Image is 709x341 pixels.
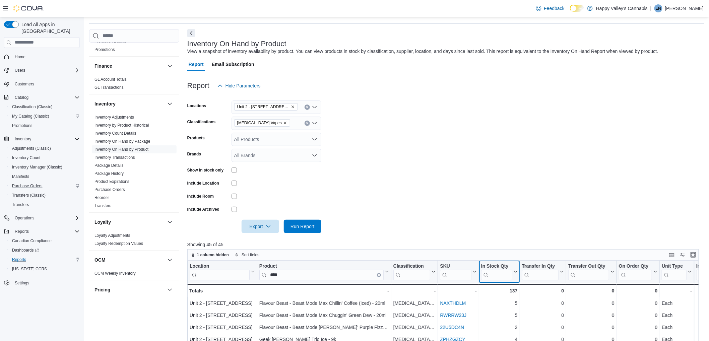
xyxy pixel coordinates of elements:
span: Inventory On Hand by Package [94,139,150,144]
a: GL Account Totals [94,77,127,82]
a: Manifests [9,173,32,181]
span: Transfers [9,201,80,209]
a: Inventory Count [9,154,43,162]
button: Transfers [7,200,82,209]
span: Loyalty Adjustments [94,233,130,238]
button: Customers [1,79,82,89]
a: Purchase Orders [94,187,125,192]
a: Inventory Transactions [94,155,135,160]
span: Nicotine Vapes [234,119,290,127]
span: EN [656,4,661,12]
nav: Complex example [4,49,80,305]
div: [MEDICAL_DATA] Vapes [393,299,436,307]
a: Inventory by Product Historical [94,123,149,128]
button: Enter fullscreen [689,251,697,259]
button: Remove Unit 2 - 1115 Gateway Rd. from selection in this group [291,105,295,109]
p: | [650,4,652,12]
span: Customers [15,81,34,87]
a: Settings [12,279,32,287]
a: Inventory Manager (Classic) [9,163,65,171]
a: Promotion Details [94,39,126,44]
div: On Order Qty [619,263,652,269]
button: ProductClear input [259,263,389,280]
span: Inventory Adjustments [94,115,134,120]
span: Purchase Orders [9,182,80,190]
button: Adjustments (Classic) [7,144,82,153]
button: Purchase Orders [7,181,82,191]
span: Inventory On Hand by Product [94,147,148,152]
div: 2 [481,323,518,331]
a: Reorder [94,195,109,200]
span: Washington CCRS [9,265,80,273]
span: Manifests [9,173,80,181]
span: Run Report [291,223,315,230]
button: OCM [94,257,165,263]
span: [US_STATE] CCRS [12,266,47,272]
h3: Loyalty [94,219,111,225]
button: Canadian Compliance [7,236,82,246]
div: Each [662,323,692,331]
span: Settings [15,280,29,286]
label: Products [187,135,205,141]
a: Dashboards [7,246,82,255]
div: 0 [619,323,658,331]
label: Include Room [187,194,214,199]
button: Hide Parameters [215,79,263,92]
div: Finance [89,75,179,94]
button: Operations [12,214,37,222]
button: Location [190,263,255,280]
span: My Catalog (Classic) [9,112,80,120]
a: OCM Weekly Inventory [94,271,136,276]
div: Totals [189,287,255,295]
a: Product Expirations [94,179,129,184]
button: Inventory [1,134,82,144]
a: Transfers [94,203,111,208]
span: Classification (Classic) [12,104,53,110]
span: Purchase Orders [12,183,43,189]
a: [US_STATE] CCRS [9,265,50,273]
a: Purchase Orders [9,182,45,190]
span: Customers [12,80,80,88]
p: Showing 45 of 45 [187,241,704,248]
a: Dashboards [9,246,42,254]
div: Unit 2 - [STREET_ADDRESS] [190,299,255,307]
label: Include Archived [187,207,219,212]
button: My Catalog (Classic) [7,112,82,121]
div: Flavour Beast - Beast Mode Max Chuggin' Green Dew - 20ml [259,311,389,319]
a: Promotions [94,47,115,52]
div: In Stock Qty [481,263,512,269]
span: Loyalty Redemption Values [94,241,143,246]
a: My Catalog (Classic) [9,112,52,120]
button: Catalog [12,93,31,101]
a: Adjustments (Classic) [9,144,54,152]
span: Inventory [15,136,31,142]
div: [MEDICAL_DATA] Vapes [393,323,436,331]
button: Users [12,66,28,74]
div: - [259,287,389,295]
a: Transfers (Classic) [9,191,48,199]
div: Unit Type [662,263,687,269]
span: Canadian Compliance [9,237,80,245]
button: Settings [1,278,82,287]
span: Transfers (Classic) [9,191,80,199]
a: Customers [12,80,37,88]
span: Promotions [9,122,80,130]
a: Package Details [94,163,124,168]
button: Pricing [166,286,174,294]
h3: Report [187,82,209,90]
button: Inventory [166,100,174,108]
button: Sort fields [232,251,262,259]
span: Canadian Compliance [12,238,52,244]
button: Manifests [7,172,82,181]
p: Happy Valley's Cannabis [596,4,648,12]
span: Adjustments (Classic) [12,146,51,151]
button: Clear input [377,273,381,277]
button: Open list of options [312,105,317,110]
button: Unit Type [662,263,692,280]
div: Flavour Beast - Beast Mode [PERSON_NAME]' Purple Fizz - 20ml [259,323,389,331]
div: 5 [481,299,518,307]
button: OCM [166,256,174,264]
